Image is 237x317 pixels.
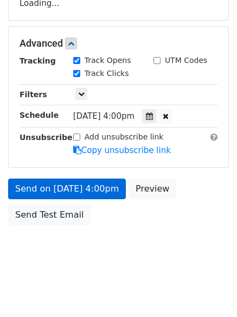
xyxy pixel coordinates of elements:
label: Track Opens [85,55,131,66]
h5: Advanced [20,37,217,49]
a: Send on [DATE] 4:00pm [8,179,126,199]
label: UTM Codes [165,55,207,66]
iframe: Chat Widget [183,265,237,317]
a: Preview [129,179,176,199]
strong: Tracking [20,56,56,65]
strong: Filters [20,90,47,99]
span: [DATE] 4:00pm [73,111,134,121]
a: Copy unsubscribe link [73,145,171,155]
label: Track Clicks [85,68,129,79]
strong: Schedule [20,111,59,119]
strong: Unsubscribe [20,133,73,142]
a: Send Test Email [8,205,91,225]
label: Add unsubscribe link [85,131,164,143]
